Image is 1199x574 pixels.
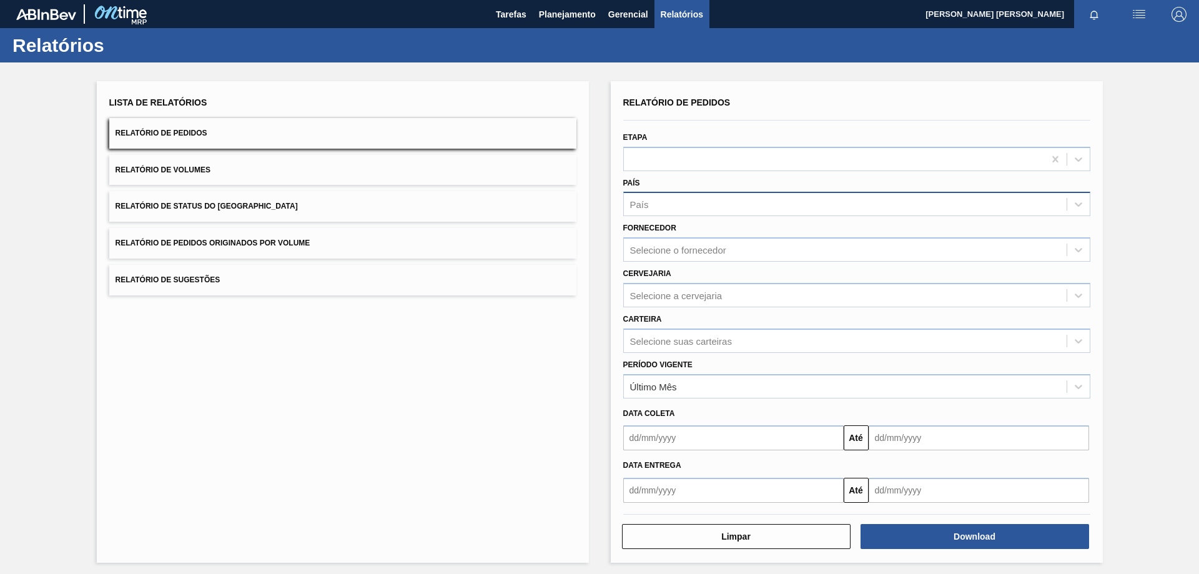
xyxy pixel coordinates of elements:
button: Relatório de Pedidos Originados por Volume [109,228,576,259]
button: Até [844,425,869,450]
span: Data entrega [623,461,681,470]
div: Selecione o fornecedor [630,245,726,255]
button: Relatório de Status do [GEOGRAPHIC_DATA] [109,191,576,222]
div: Último Mês [630,381,677,392]
button: Relatório de Pedidos [109,118,576,149]
label: Etapa [623,133,648,142]
button: Relatório de Volumes [109,155,576,186]
span: Relatório de Pedidos Originados por Volume [116,239,310,247]
label: Fornecedor [623,224,676,232]
span: Relatório de Volumes [116,166,210,174]
span: Gerencial [608,7,648,22]
h1: Relatórios [12,38,234,52]
input: dd/mm/yyyy [869,425,1089,450]
label: Cervejaria [623,269,671,278]
button: Relatório de Sugestões [109,265,576,295]
span: Tarefas [496,7,526,22]
span: Lista de Relatórios [109,97,207,107]
span: Relatório de Sugestões [116,275,220,284]
input: dd/mm/yyyy [623,478,844,503]
input: dd/mm/yyyy [623,425,844,450]
label: Período Vigente [623,360,693,369]
div: Selecione a cervejaria [630,290,723,300]
button: Download [861,524,1089,549]
label: Carteira [623,315,662,324]
button: Até [844,478,869,503]
span: Relatórios [661,7,703,22]
span: Planejamento [539,7,596,22]
label: País [623,179,640,187]
span: Relatório de Pedidos [623,97,731,107]
img: Logout [1172,7,1187,22]
span: Relatório de Pedidos [116,129,207,137]
img: TNhmsLtSVTkK8tSr43FrP2fwEKptu5GPRR3wAAAABJRU5ErkJggg== [16,9,76,20]
span: Data coleta [623,409,675,418]
input: dd/mm/yyyy [869,478,1089,503]
button: Limpar [622,524,851,549]
div: Selecione suas carteiras [630,335,732,346]
button: Notificações [1074,6,1114,23]
div: País [630,199,649,210]
span: Relatório de Status do [GEOGRAPHIC_DATA] [116,202,298,210]
img: userActions [1132,7,1147,22]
